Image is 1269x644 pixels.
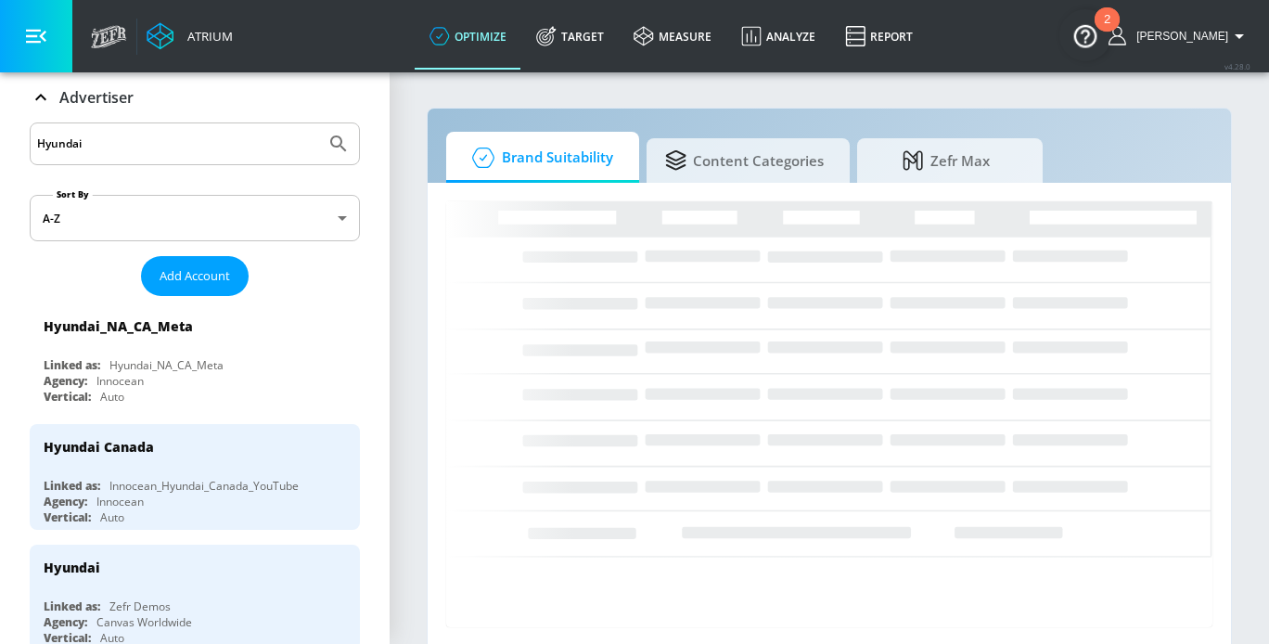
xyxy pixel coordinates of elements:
div: Canvas Worldwide [96,614,192,630]
a: Analyze [726,3,830,70]
div: Hyundai_NA_CA_MetaLinked as:Hyundai_NA_CA_MetaAgency:InnoceanVertical:Auto [30,303,360,409]
div: Advertiser [30,71,360,123]
div: Zefr Demos [109,599,171,614]
a: measure [619,3,726,70]
a: Report [830,3,928,70]
div: Agency: [44,494,87,509]
div: Auto [100,509,124,525]
p: Advertiser [59,87,134,108]
a: optimize [415,3,521,70]
button: Submit Search [318,123,359,164]
div: Hyundai Canada [44,438,154,456]
span: v 4.28.0 [1224,61,1250,71]
div: Atrium [180,28,233,45]
span: Add Account [160,265,230,287]
span: Content Categories [665,138,824,183]
div: Hyundai_NA_CA_Meta [44,317,193,335]
div: Linked as: [44,599,100,614]
button: Open Resource Center, 2 new notifications [1059,9,1111,61]
div: Vertical: [44,509,91,525]
div: Linked as: [44,478,100,494]
div: Agency: [44,373,87,389]
div: Vertical: [44,389,91,405]
div: Agency: [44,614,87,630]
div: 2 [1104,19,1110,44]
div: A-Z [30,195,360,241]
div: Hyundai [44,559,100,576]
a: Target [521,3,619,70]
div: Innocean_Hyundai_Canada_YouTube [109,478,299,494]
div: Auto [100,389,124,405]
div: Hyundai_NA_CA_Meta [109,357,224,373]
div: Hyundai CanadaLinked as:Innocean_Hyundai_Canada_YouTubeAgency:InnoceanVertical:Auto [30,424,360,530]
button: [PERSON_NAME] [1109,25,1250,47]
span: login as: jen.breen@zefr.com [1129,30,1228,43]
span: Zefr Max [876,138,1017,183]
div: Innocean [96,373,144,389]
label: Sort By [53,188,93,200]
input: Search by name [37,132,318,156]
button: Add Account [141,256,249,296]
div: Innocean [96,494,144,509]
a: Atrium [147,22,233,50]
span: Brand Suitability [465,135,613,180]
div: Linked as: [44,357,100,373]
